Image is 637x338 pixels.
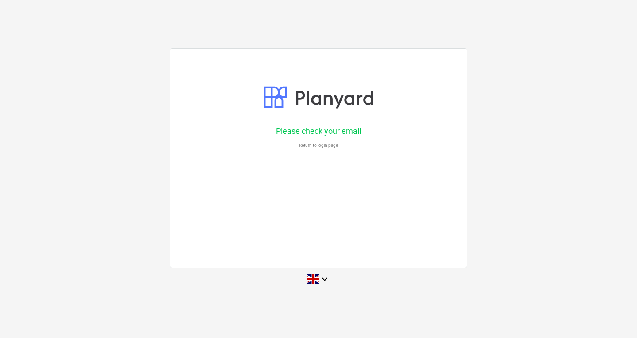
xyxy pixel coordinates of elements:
[319,274,330,285] i: keyboard_arrow_down
[190,126,447,137] p: Please check your email
[593,296,637,338] iframe: Chat Widget
[186,142,451,148] a: Return to login page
